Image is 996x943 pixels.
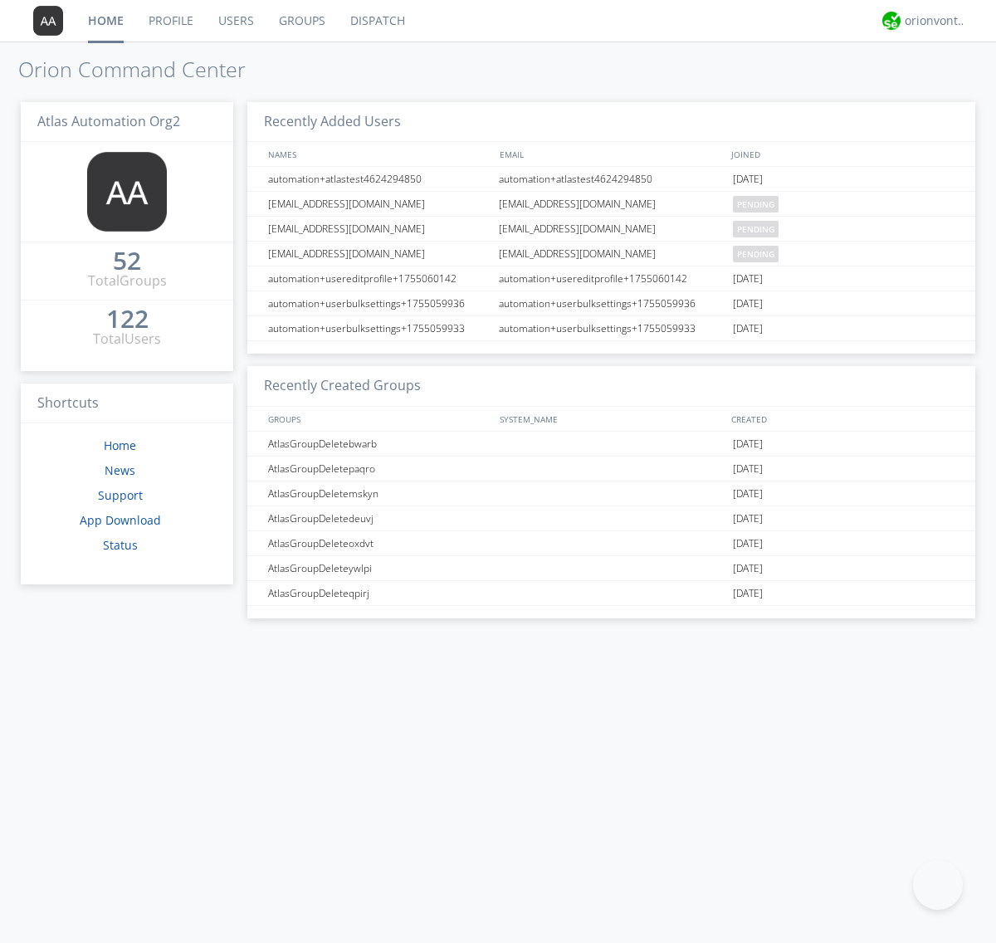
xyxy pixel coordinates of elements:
h3: Shortcuts [21,384,233,424]
span: pending [733,196,779,213]
div: AtlasGroupDeletedeuvj [264,506,494,530]
div: NAMES [264,142,491,166]
a: [EMAIL_ADDRESS][DOMAIN_NAME][EMAIL_ADDRESS][DOMAIN_NAME]pending [247,192,975,217]
a: News [105,462,135,478]
div: Total Groups [88,271,167,291]
div: [EMAIL_ADDRESS][DOMAIN_NAME] [264,242,494,266]
span: [DATE] [733,432,763,457]
a: automation+userbulksettings+1755059936automation+userbulksettings+1755059936[DATE] [247,291,975,316]
h3: Recently Created Groups [247,366,975,407]
a: automation+atlastest4624294850automation+atlastest4624294850[DATE] [247,167,975,192]
div: automation+userbulksettings+1755059933 [495,316,729,340]
div: [EMAIL_ADDRESS][DOMAIN_NAME] [264,192,494,216]
span: [DATE] [733,531,763,556]
div: 52 [113,252,141,269]
span: [DATE] [733,556,763,581]
img: 29d36aed6fa347d5a1537e7736e6aa13 [882,12,901,30]
iframe: Toggle Customer Support [913,860,963,910]
div: automation+userbulksettings+1755059933 [264,316,494,340]
div: AtlasGroupDeletebwarb [264,432,494,456]
a: AtlasGroupDeletemskyn[DATE] [247,481,975,506]
span: [DATE] [733,291,763,316]
div: automation+atlastest4624294850 [495,167,729,191]
span: [DATE] [733,506,763,531]
div: 122 [106,310,149,327]
a: App Download [80,512,161,528]
div: automation+userbulksettings+1755059936 [264,291,494,315]
a: Support [98,487,143,503]
div: automation+atlastest4624294850 [264,167,494,191]
span: [DATE] [733,457,763,481]
span: pending [733,221,779,237]
div: automation+usereditprofile+1755060142 [264,266,494,291]
div: automation+usereditprofile+1755060142 [495,266,729,291]
h3: Recently Added Users [247,102,975,143]
div: AtlasGroupDeleteywlpi [264,556,494,580]
div: orionvontas+atlas+automation+org2 [905,12,967,29]
div: GROUPS [264,407,491,431]
div: [EMAIL_ADDRESS][DOMAIN_NAME] [264,217,494,241]
a: [EMAIL_ADDRESS][DOMAIN_NAME][EMAIL_ADDRESS][DOMAIN_NAME]pending [247,242,975,266]
div: Total Users [93,330,161,349]
a: AtlasGroupDeletepaqro[DATE] [247,457,975,481]
img: 373638.png [33,6,63,36]
span: pending [733,246,779,262]
div: AtlasGroupDeletepaqro [264,457,494,481]
a: automation+userbulksettings+1755059933automation+userbulksettings+1755059933[DATE] [247,316,975,341]
span: [DATE] [733,581,763,606]
a: [EMAIL_ADDRESS][DOMAIN_NAME][EMAIL_ADDRESS][DOMAIN_NAME]pending [247,217,975,242]
a: 52 [113,252,141,271]
span: [DATE] [733,266,763,291]
span: [DATE] [733,167,763,192]
a: automation+usereditprofile+1755060142automation+usereditprofile+1755060142[DATE] [247,266,975,291]
a: AtlasGroupDeleteywlpi[DATE] [247,556,975,581]
div: CREATED [727,407,959,431]
span: [DATE] [733,316,763,341]
div: automation+userbulksettings+1755059936 [495,291,729,315]
div: AtlasGroupDeleteqpirj [264,581,494,605]
div: [EMAIL_ADDRESS][DOMAIN_NAME] [495,192,729,216]
img: 373638.png [87,152,167,232]
a: 122 [106,310,149,330]
div: JOINED [727,142,959,166]
a: Home [104,437,136,453]
a: AtlasGroupDeleteqpirj[DATE] [247,581,975,606]
span: Atlas Automation Org2 [37,112,180,130]
a: AtlasGroupDeletebwarb[DATE] [247,432,975,457]
div: EMAIL [496,142,727,166]
a: Status [103,537,138,553]
span: [DATE] [733,481,763,506]
a: AtlasGroupDeletedeuvj[DATE] [247,506,975,531]
div: AtlasGroupDeletemskyn [264,481,494,506]
div: [EMAIL_ADDRESS][DOMAIN_NAME] [495,217,729,241]
div: SYSTEM_NAME [496,407,727,431]
a: AtlasGroupDeleteoxdvt[DATE] [247,531,975,556]
div: [EMAIL_ADDRESS][DOMAIN_NAME] [495,242,729,266]
div: AtlasGroupDeleteoxdvt [264,531,494,555]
